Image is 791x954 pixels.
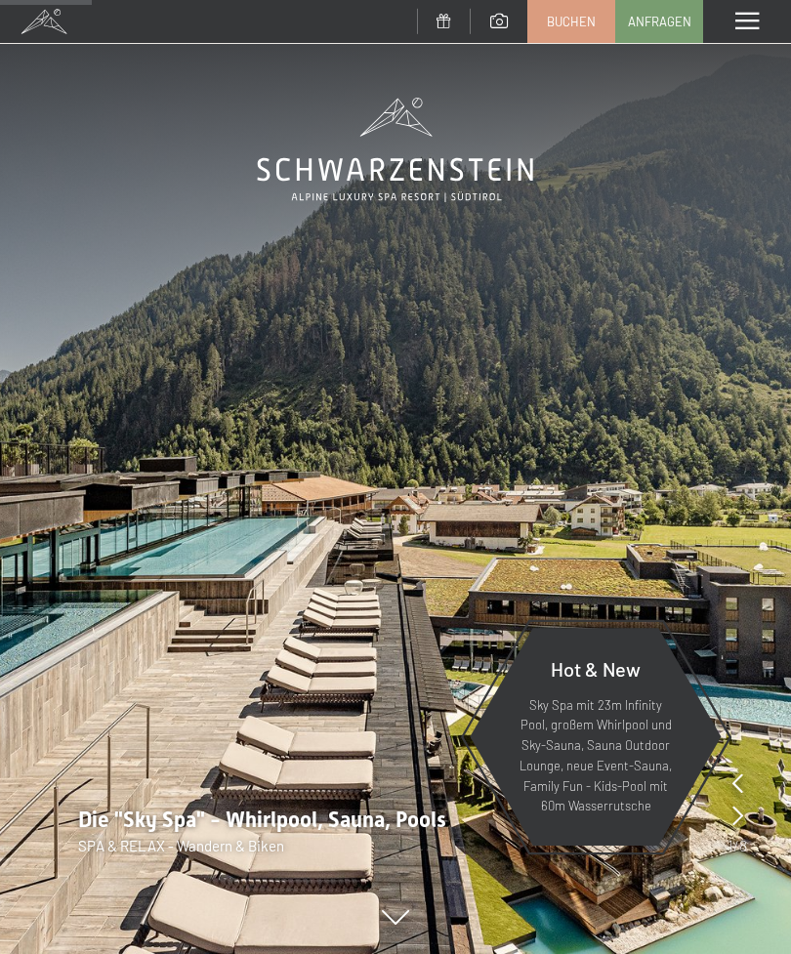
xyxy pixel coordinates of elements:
a: Anfragen [616,1,702,42]
span: Die "Sky Spa" - Whirlpool, Sauna, Pools [78,808,446,832]
span: Hot & New [551,657,641,681]
span: 1 [728,835,733,856]
span: / [733,835,739,856]
span: 8 [739,835,747,856]
a: Buchen [528,1,614,42]
a: Hot & New Sky Spa mit 23m Infinity Pool, großem Whirlpool und Sky-Sauna, Sauna Outdoor Lounge, ne... [469,627,723,847]
span: SPA & RELAX - Wandern & Biken [78,837,284,854]
span: Buchen [547,13,596,30]
p: Sky Spa mit 23m Infinity Pool, großem Whirlpool und Sky-Sauna, Sauna Outdoor Lounge, neue Event-S... [518,695,674,817]
span: Anfragen [628,13,691,30]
